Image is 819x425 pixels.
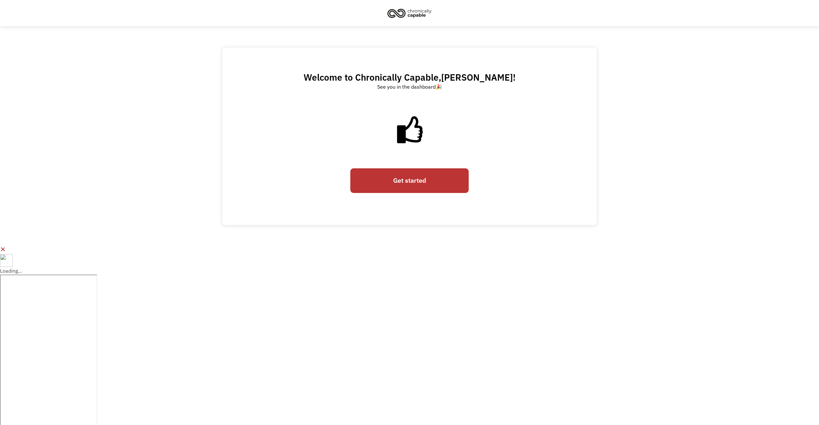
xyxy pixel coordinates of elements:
[386,6,433,20] img: Chronically Capable logo
[441,71,513,83] span: [PERSON_NAME]
[304,72,516,83] h2: Welcome to Chronically Capable, !
[436,84,442,90] a: 🎉
[350,168,469,193] a: Get started
[350,165,469,196] form: Email Form
[377,83,442,91] div: See you in the dashboard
